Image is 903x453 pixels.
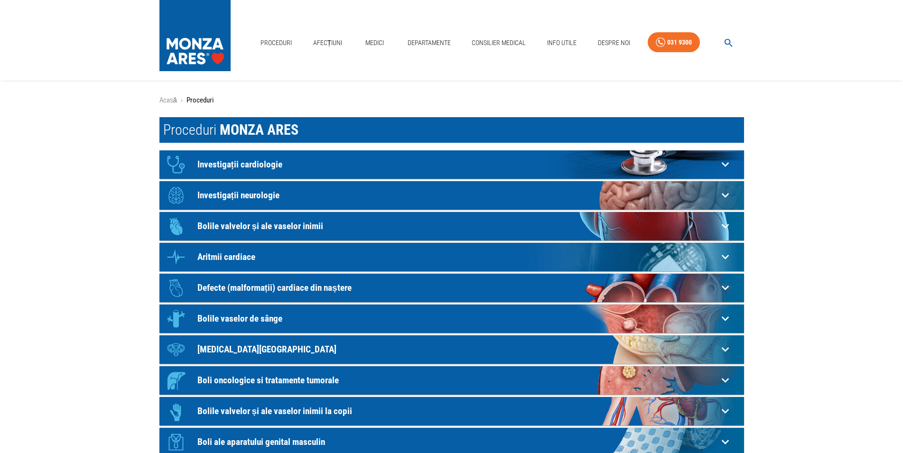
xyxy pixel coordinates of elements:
[197,252,718,262] p: Aritmii cardiace
[159,181,744,210] div: IconInvestigații neurologie
[159,95,744,106] nav: breadcrumb
[162,212,190,240] div: Icon
[197,375,718,385] p: Boli oncologice si tratamente tumorale
[197,159,718,169] p: Investigații cardiologie
[197,190,718,200] p: Investigații neurologie
[159,274,744,302] div: IconDefecte (malformații) cardiace din naștere
[159,150,744,179] div: IconInvestigații cardiologie
[162,305,190,333] div: Icon
[159,335,744,364] div: Icon[MEDICAL_DATA][GEOGRAPHIC_DATA]
[159,96,177,104] a: Acasă
[159,243,744,271] div: IconAritmii cardiace
[162,274,190,302] div: Icon
[667,37,692,48] div: 031 9300
[220,121,298,138] span: MONZA ARES
[186,95,214,106] p: Proceduri
[159,397,744,425] div: IconBolile valvelor și ale vaselor inimii la copii
[197,437,718,447] p: Boli ale aparatului genital masculin
[159,212,744,240] div: IconBolile valvelor și ale vaselor inimii
[162,397,190,425] div: Icon
[159,366,744,395] div: IconBoli oncologice si tratamente tumorale
[543,33,580,53] a: Info Utile
[197,314,718,324] p: Bolile vaselor de sânge
[162,150,190,179] div: Icon
[197,283,718,293] p: Defecte (malformații) cardiace din naștere
[468,33,530,53] a: Consilier Medical
[648,32,700,53] a: 031 9300
[197,344,718,354] p: [MEDICAL_DATA][GEOGRAPHIC_DATA]
[197,406,718,416] p: Bolile valvelor și ale vaselor inimii la copii
[594,33,634,53] a: Despre Noi
[162,335,190,364] div: Icon
[404,33,455,53] a: Departamente
[197,221,718,231] p: Bolile valvelor și ale vaselor inimii
[257,33,296,53] a: Proceduri
[159,117,744,143] h1: Proceduri
[162,243,190,271] div: Icon
[162,181,190,210] div: Icon
[181,95,183,106] li: ›
[162,366,190,395] div: Icon
[360,33,390,53] a: Medici
[159,305,744,333] div: IconBolile vaselor de sânge
[309,33,346,53] a: Afecțiuni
